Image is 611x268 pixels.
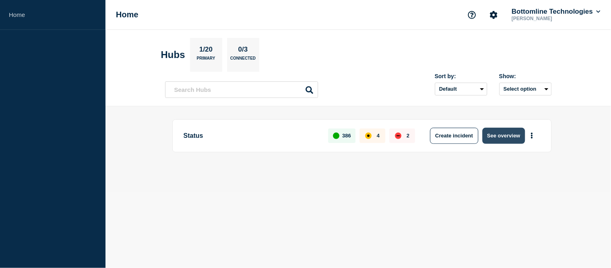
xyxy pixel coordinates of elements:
[510,8,602,16] button: Bottomline Technologies
[165,81,318,98] input: Search Hubs
[407,133,410,139] p: 2
[485,6,502,23] button: Account settings
[196,46,215,56] p: 1/20
[377,133,380,139] p: 4
[395,133,402,139] div: down
[483,128,525,144] button: See overview
[499,83,552,96] button: Select option
[430,128,478,144] button: Create incident
[230,56,256,64] p: Connected
[333,133,340,139] div: up
[435,83,487,96] select: Sort by
[464,6,481,23] button: Support
[184,128,319,144] p: Status
[342,133,351,139] p: 386
[527,128,537,143] button: More actions
[161,49,185,60] h2: Hubs
[197,56,215,64] p: Primary
[116,10,139,19] h1: Home
[499,73,552,79] div: Show:
[435,73,487,79] div: Sort by:
[510,16,594,21] p: [PERSON_NAME]
[235,46,251,56] p: 0/3
[365,133,372,139] div: affected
